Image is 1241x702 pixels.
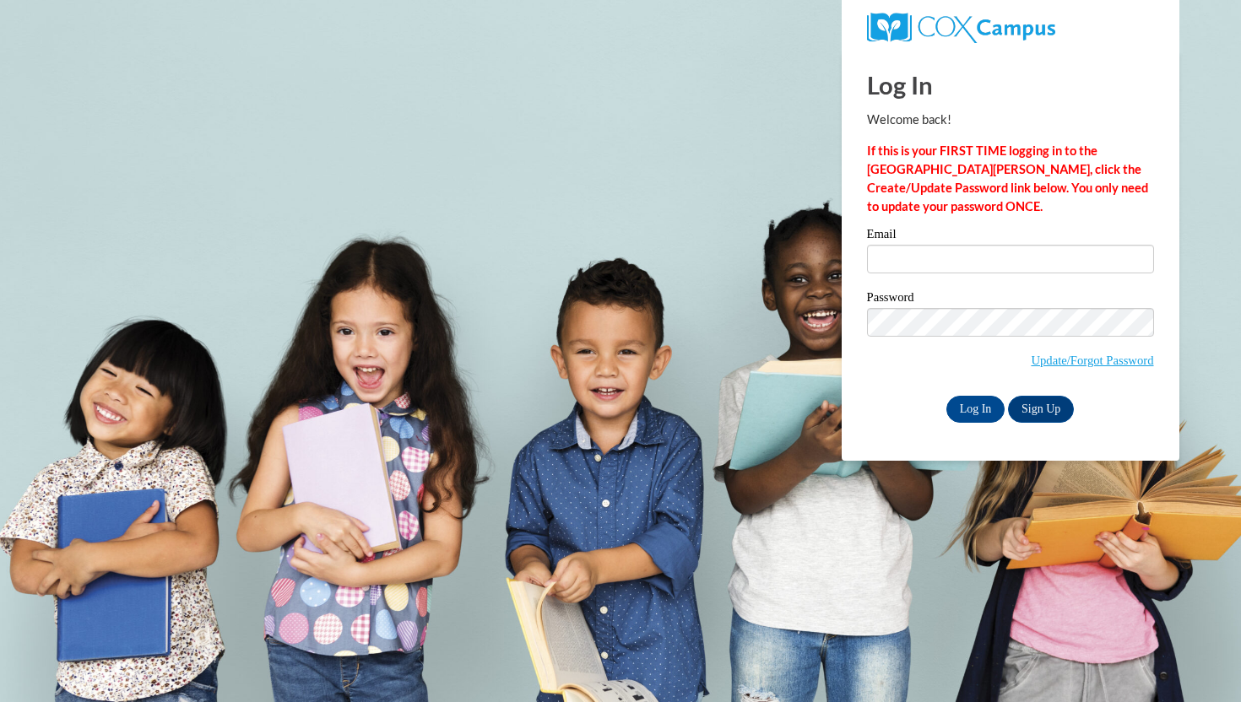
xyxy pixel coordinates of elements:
p: Welcome back! [867,111,1154,129]
a: COX Campus [867,19,1055,34]
label: Email [867,228,1154,245]
h1: Log In [867,67,1154,102]
a: Sign Up [1008,396,1074,423]
input: Log In [946,396,1005,423]
label: Password [867,291,1154,308]
img: COX Campus [867,13,1055,43]
strong: If this is your FIRST TIME logging in to the [GEOGRAPHIC_DATA][PERSON_NAME], click the Create/Upd... [867,143,1148,213]
a: Update/Forgot Password [1031,354,1153,367]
